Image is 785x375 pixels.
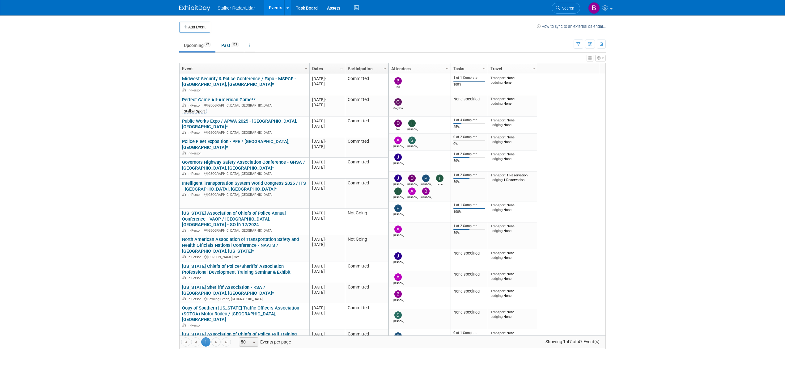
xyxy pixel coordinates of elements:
[188,276,203,280] span: In-Person
[183,340,188,345] span: Go to the first page
[211,337,221,347] a: Go to the next page
[552,3,580,14] a: Search
[188,229,203,233] span: In-Person
[393,106,404,110] div: Greyson Jenista
[394,204,402,212] img: Patrick Fagan
[182,130,307,135] div: [GEOGRAPHIC_DATA], [GEOGRAPHIC_DATA]
[453,82,486,87] div: 100%
[490,251,535,260] div: None None
[453,159,486,163] div: 50%
[490,331,507,335] span: Transport:
[490,97,507,101] span: Transport:
[312,124,342,129] div: [DATE]
[531,66,536,71] span: Column Settings
[325,285,326,289] span: -
[394,98,402,106] img: Greyson Jenista
[490,224,535,233] div: None None
[312,102,342,107] div: [DATE]
[182,192,307,197] div: [GEOGRAPHIC_DATA], [GEOGRAPHIC_DATA]
[435,182,445,186] div: tadas eikinas
[345,74,388,95] td: Committed
[312,144,342,149] div: [DATE]
[345,303,388,330] td: Committed
[453,76,486,80] div: 1 of 1 Complete
[188,323,203,327] span: In-Person
[445,66,450,71] span: Column Settings
[453,63,484,74] a: Tasks
[182,228,307,233] div: [GEOGRAPHIC_DATA], [GEOGRAPHIC_DATA]
[490,314,503,319] span: Lodging:
[394,154,402,161] img: Jacob Boyle
[393,85,404,89] div: Bill Johnson
[393,298,404,302] div: Brian Wong
[490,63,533,74] a: Travel
[490,76,507,80] span: Transport:
[222,337,231,347] a: Go to the last page
[490,251,507,255] span: Transport:
[182,88,186,91] img: In-Person Event
[490,310,507,314] span: Transport:
[481,63,488,73] a: Column Settings
[453,125,486,129] div: 25%
[453,97,486,102] div: None specified
[182,97,256,103] a: Perfect Game All-American Game**
[345,235,388,262] td: Not Going
[407,195,418,199] div: adam holland
[453,142,486,146] div: 0%
[421,182,431,186] div: Paul Nichols
[490,272,507,276] span: Transport:
[348,63,384,74] a: Participation
[312,81,342,86] div: [DATE]
[490,152,507,156] span: Transport:
[312,242,342,247] div: [DATE]
[490,140,503,144] span: Lodging:
[560,6,574,11] span: Search
[312,305,342,310] div: [DATE]
[325,97,326,102] span: -
[490,208,503,212] span: Lodging:
[239,338,250,346] span: 50
[394,137,402,144] img: adam holland
[490,135,507,139] span: Transport:
[179,22,210,33] button: Add Event
[218,6,255,11] span: Stalker Radar/Lidar
[531,63,537,73] a: Column Settings
[312,186,342,191] div: [DATE]
[393,195,404,199] div: Tommy Yates
[312,159,342,165] div: [DATE]
[393,281,404,285] div: adam holland
[312,139,342,144] div: [DATE]
[191,337,200,347] a: Go to the previous page
[188,193,203,197] span: In-Person
[382,63,388,73] a: Column Settings
[312,180,342,186] div: [DATE]
[182,151,186,154] img: In-Person Event
[407,127,418,131] div: Thomas Kenia
[408,175,416,182] img: David Schmidt
[453,210,486,214] div: 100%
[182,284,274,296] a: [US_STATE] Sheriffs' Association - KSA / [GEOGRAPHIC_DATA], [GEOGRAPHIC_DATA]*
[182,159,305,171] a: Governors Highway Safety Association Conference - GHSA / [GEOGRAPHIC_DATA], [GEOGRAPHIC_DATA]*
[312,284,342,290] div: [DATE]
[490,123,503,127] span: Lodging:
[182,254,307,259] div: [PERSON_NAME], WY
[182,63,305,74] a: Event
[490,229,503,233] span: Lodging:
[588,2,600,14] img: Brooke Journet
[490,118,535,127] div: None None
[408,187,416,195] img: adam holland
[182,237,299,254] a: North American Association of Transportation Safety and Health Officials National Conference - NA...
[303,66,308,71] span: Column Settings
[453,331,486,335] div: 0 of 1 Complete
[204,42,211,47] span: 47
[490,203,507,207] span: Transport:
[345,209,388,235] td: Not Going
[312,263,342,269] div: [DATE]
[453,272,486,277] div: None specified
[421,195,431,199] div: Brooke Journet
[436,175,443,182] img: tadas eikinas
[394,311,402,319] img: Scott Berry
[490,289,535,298] div: None None
[201,337,210,347] span: 1
[345,137,388,158] td: Committed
